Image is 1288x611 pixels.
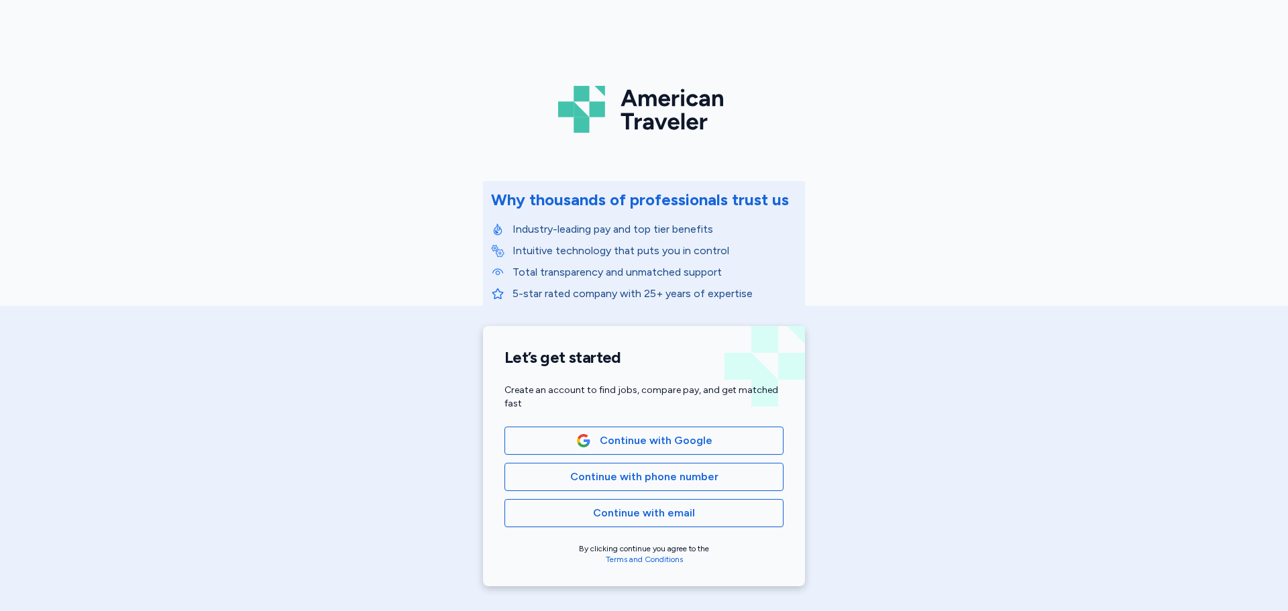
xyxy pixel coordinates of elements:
[513,221,797,237] p: Industry-leading pay and top tier benefits
[570,469,718,485] span: Continue with phone number
[558,80,730,138] img: Logo
[513,243,797,259] p: Intuitive technology that puts you in control
[504,463,784,491] button: Continue with phone number
[513,286,797,302] p: 5-star rated company with 25+ years of expertise
[504,347,784,368] h1: Let’s get started
[491,189,789,211] div: Why thousands of professionals trust us
[504,543,784,565] div: By clicking continue you agree to the
[504,499,784,527] button: Continue with email
[513,264,797,280] p: Total transparency and unmatched support
[504,384,784,410] div: Create an account to find jobs, compare pay, and get matched fast
[606,555,683,564] a: Terms and Conditions
[504,427,784,455] button: Google LogoContinue with Google
[600,433,712,449] span: Continue with Google
[576,433,591,448] img: Google Logo
[593,505,695,521] span: Continue with email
